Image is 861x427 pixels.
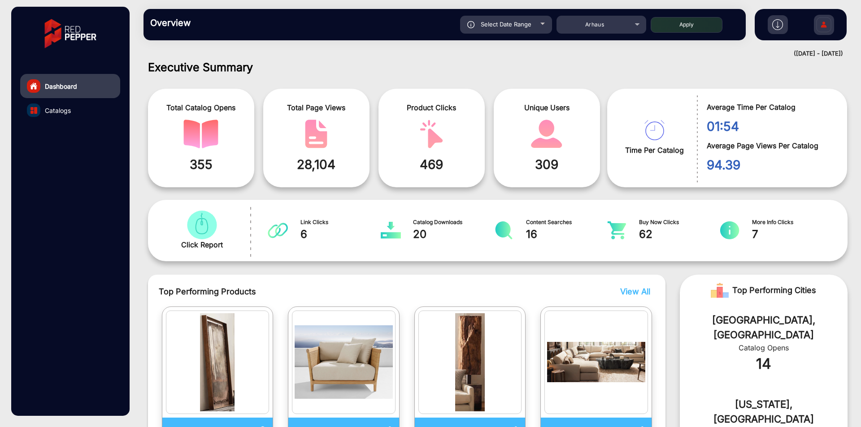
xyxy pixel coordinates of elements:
[30,82,38,90] img: home
[413,218,494,226] span: Catalog Downloads
[45,82,77,91] span: Dashboard
[169,313,267,411] img: catalog
[707,140,834,151] span: Average Page Views Per Catalog
[38,11,103,56] img: vmg-logo
[707,155,834,174] span: 94.39
[414,120,449,148] img: catalog
[772,19,783,30] img: h2download.svg
[150,17,276,28] h3: Overview
[693,342,834,353] div: Catalog Opens
[385,155,478,174] span: 469
[295,313,393,411] img: catalog
[481,21,531,28] span: Select Date Range
[385,102,478,113] span: Product Clicks
[529,120,564,148] img: catalog
[707,102,834,112] span: Average Time Per Catalog
[526,226,607,242] span: 16
[268,221,288,239] img: catalog
[181,239,223,250] span: Click Report
[500,102,593,113] span: Unique Users
[299,120,334,148] img: catalog
[159,285,537,298] span: Top Performing Products
[644,120,665,140] img: catalog
[547,313,645,411] img: catalog
[148,60,848,74] h1: Executive Summary
[184,211,219,239] img: catalog
[752,218,833,226] span: More Info Clicks
[421,313,519,411] img: catalog
[467,21,475,28] img: icon
[526,218,607,226] span: Content Searches
[300,218,382,226] span: Link Clicks
[270,155,363,174] span: 28,104
[639,226,720,242] span: 62
[711,281,729,299] img: Rank image
[585,21,604,28] span: Arhaus
[30,107,37,114] img: catalog
[639,218,720,226] span: Buy Now Clicks
[155,102,248,113] span: Total Catalog Opens
[607,221,627,239] img: catalog
[45,106,71,115] span: Catalogs
[620,287,650,296] span: View All
[494,221,514,239] img: catalog
[135,49,843,58] div: ([DATE] - [DATE])
[20,74,120,98] a: Dashboard
[693,353,834,375] div: 14
[752,226,833,242] span: 7
[720,221,740,239] img: catalog
[183,120,218,148] img: catalog
[413,226,494,242] span: 20
[651,17,722,33] button: Apply
[381,221,401,239] img: catalog
[732,281,816,299] span: Top Performing Cities
[300,226,382,242] span: 6
[500,155,593,174] span: 309
[814,10,833,42] img: Sign%20Up.svg
[693,313,834,342] div: [GEOGRAPHIC_DATA], [GEOGRAPHIC_DATA]
[693,397,834,427] div: [US_STATE], [GEOGRAPHIC_DATA]
[270,102,363,113] span: Total Page Views
[618,285,648,298] button: View All
[155,155,248,174] span: 355
[707,117,834,136] span: 01:54
[20,98,120,122] a: Catalogs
